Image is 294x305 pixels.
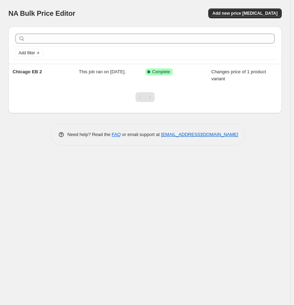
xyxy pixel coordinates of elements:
span: NA Bulk Price Editor [8,9,75,17]
a: [EMAIL_ADDRESS][DOMAIN_NAME] [161,132,238,137]
span: Add new price [MEDICAL_DATA] [212,11,278,16]
span: Need help? Read the [68,132,112,137]
span: or email support at [121,132,161,137]
a: FAQ [112,132,121,137]
button: Add new price [MEDICAL_DATA] [208,8,282,18]
button: Add filter [15,49,43,57]
span: Changes price of 1 product variant [211,69,266,81]
span: Complete [152,69,170,75]
nav: Pagination [135,92,155,102]
span: This job ran on [DATE]. [79,69,126,74]
span: Chicago EB 2 [13,69,42,74]
span: Add filter [19,50,35,56]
